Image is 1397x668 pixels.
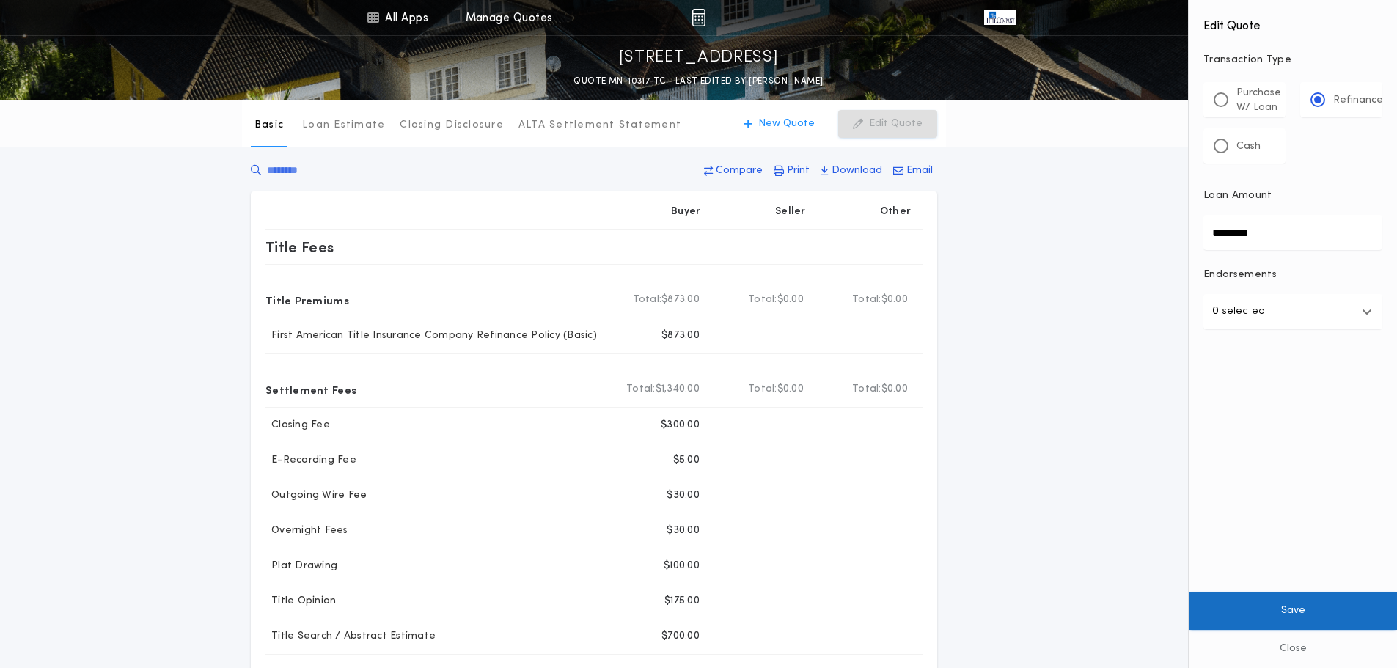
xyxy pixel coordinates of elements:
[906,164,933,178] p: Email
[664,594,700,609] p: $175.00
[265,559,337,573] p: Plat Drawing
[661,629,700,644] p: $700.00
[852,382,881,397] b: Total:
[265,378,356,401] p: Settlement Fees
[881,293,908,307] span: $0.00
[573,74,823,89] p: QUOTE MN-10317-TC - LAST EDITED BY [PERSON_NAME]
[265,629,436,644] p: Title Search / Abstract Estimate
[1203,215,1382,250] input: Loan Amount
[889,158,937,184] button: Email
[832,164,882,178] p: Download
[661,418,700,433] p: $300.00
[748,293,777,307] b: Total:
[265,288,349,312] p: Title Premiums
[1189,592,1397,630] button: Save
[656,382,700,397] span: $1,340.00
[692,9,705,26] img: img
[1203,9,1382,35] h4: Edit Quote
[671,205,700,219] p: Buyer
[775,205,806,219] p: Seller
[254,118,284,133] p: Basic
[700,158,767,184] button: Compare
[880,205,911,219] p: Other
[1203,268,1382,282] p: Endorsements
[852,293,881,307] b: Total:
[667,524,700,538] p: $30.00
[633,293,662,307] b: Total:
[1203,188,1272,203] p: Loan Amount
[777,382,804,397] span: $0.00
[673,453,700,468] p: $5.00
[787,164,810,178] p: Print
[1236,139,1261,154] p: Cash
[518,118,681,133] p: ALTA Settlement Statement
[1189,630,1397,668] button: Close
[984,10,1015,25] img: vs-icon
[748,382,777,397] b: Total:
[1203,294,1382,329] button: 0 selected
[1236,86,1281,115] p: Purchase W/ Loan
[265,594,336,609] p: Title Opinion
[758,117,815,131] p: New Quote
[816,158,887,184] button: Download
[661,293,700,307] span: $873.00
[400,118,504,133] p: Closing Disclosure
[881,382,908,397] span: $0.00
[716,164,763,178] p: Compare
[302,118,385,133] p: Loan Estimate
[661,329,700,343] p: $873.00
[769,158,814,184] button: Print
[626,382,656,397] b: Total:
[265,235,334,259] p: Title Fees
[265,524,348,538] p: Overnight Fees
[265,418,330,433] p: Closing Fee
[667,488,700,503] p: $30.00
[1212,303,1265,320] p: 0 selected
[265,329,597,343] p: First American Title Insurance Company Refinance Policy (Basic)
[664,559,700,573] p: $100.00
[619,46,779,70] p: [STREET_ADDRESS]
[777,293,804,307] span: $0.00
[265,453,356,468] p: E-Recording Fee
[1203,53,1382,67] p: Transaction Type
[729,110,829,138] button: New Quote
[838,110,937,138] button: Edit Quote
[869,117,923,131] p: Edit Quote
[1333,93,1383,108] p: Refinance
[265,488,367,503] p: Outgoing Wire Fee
